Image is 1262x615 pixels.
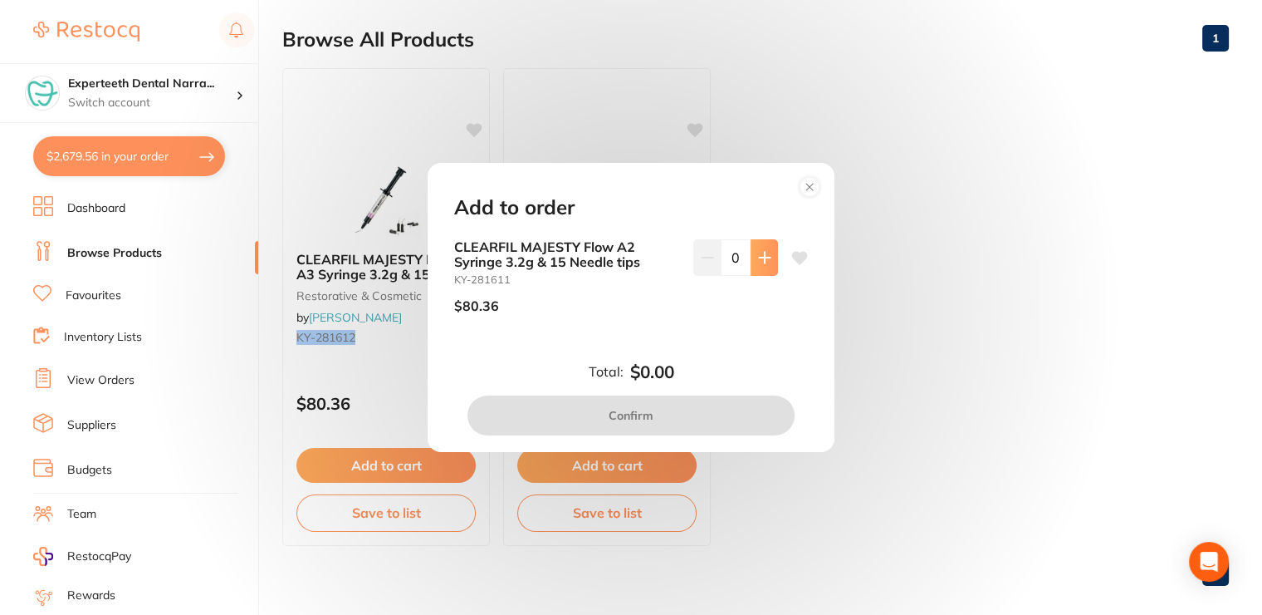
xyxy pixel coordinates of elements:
small: KY-281611 [454,273,680,286]
button: Confirm [467,396,795,435]
div: Open Intercom Messenger [1189,542,1229,582]
label: Total: [589,364,624,379]
p: $80.36 [454,298,499,313]
h2: Add to order [454,196,575,219]
b: CLEARFIL MAJESTY Flow A2 Syringe 3.2g & 15 Needle tips [454,239,680,270]
b: $0.00 [630,362,674,382]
